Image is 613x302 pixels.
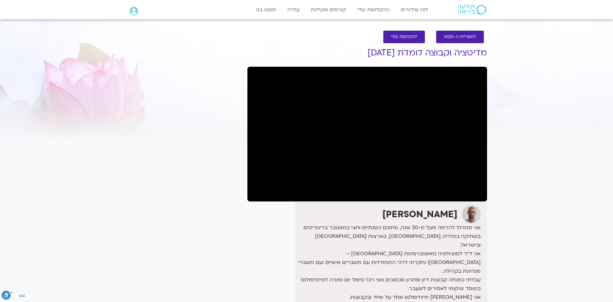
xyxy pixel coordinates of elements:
a: לוח שידורים [397,4,431,16]
img: תודעה בריאה [458,5,486,15]
strong: [PERSON_NAME] [382,208,457,220]
span: להקלטות שלי [391,34,417,39]
a: עזרה [284,4,303,16]
h1: מדיטציה וקבוצה לומדת [DATE] [247,48,487,58]
img: דקל קנטי [462,205,481,223]
a: קורסים ופעילות [308,4,349,16]
a: לספריית ה-VOD [436,31,484,43]
a: ההקלטות שלי [354,4,393,16]
a: להקלטות שלי [383,31,425,43]
span: לספריית ה-VOD [444,34,476,39]
a: תמכו בנו [253,4,279,16]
